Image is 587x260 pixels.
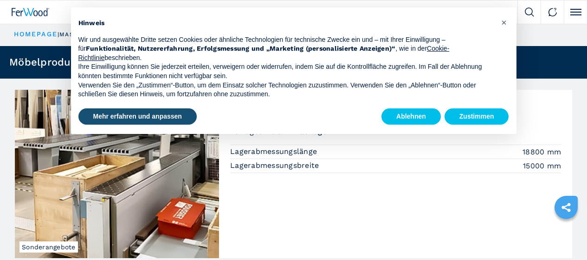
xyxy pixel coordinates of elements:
iframe: Chat [548,218,580,253]
span: | [58,31,59,38]
img: Search [525,7,534,17]
em: 15000 mm [523,160,561,171]
h2: Hinweis [78,19,494,28]
a: sharethis [555,196,578,219]
p: Verwenden Sie den „Zustimmen“-Button, um dem Einsatz solcher Technologien zuzustimmen. Verwenden ... [78,81,494,99]
button: Zustimmen [445,108,509,125]
a: Plattensäge mit automatischem Lager HOLZMA HPP 380/43/43 + TLFSonderangebote005108Plattensäge mit... [15,90,572,258]
img: Ferwood [12,8,50,16]
p: maschinen [59,31,102,39]
span: Sonderangebote [19,241,78,253]
em: 18800 mm [522,147,561,157]
a: Cookie-Richtlinie [78,45,450,61]
img: Plattensäge mit automatischem Lager HOLZMA HPP 380/43/43 + TLF [15,90,219,258]
span: × [501,17,507,28]
button: Mehr erfahren und anpassen [78,108,197,125]
img: Contact us [548,7,557,17]
a: HOMEPAGE [14,30,58,38]
button: Ablehnen [381,108,441,125]
p: Wir und ausgewählte Dritte setzen Cookies oder ähnliche Technologien für technische Zwecke ein un... [78,35,494,63]
p: Lagerabmessungsbreite [230,160,322,171]
p: Ihre Einwilligung können Sie jederzeit erteilen, verweigern oder widerrufen, indem Sie auf die Ko... [78,62,494,80]
button: Schließen Sie diesen Hinweis [497,15,512,30]
h1: Möbelprodutionsmaschinen [9,57,153,67]
strong: Funktionalität, Nutzererfahrung, Erfolgsmessung und „Marketing (personalisierte Anzeigen)“ [86,45,396,52]
button: Click to toggle menu [564,0,587,24]
p: Lagerabmessungslänge [230,147,319,157]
